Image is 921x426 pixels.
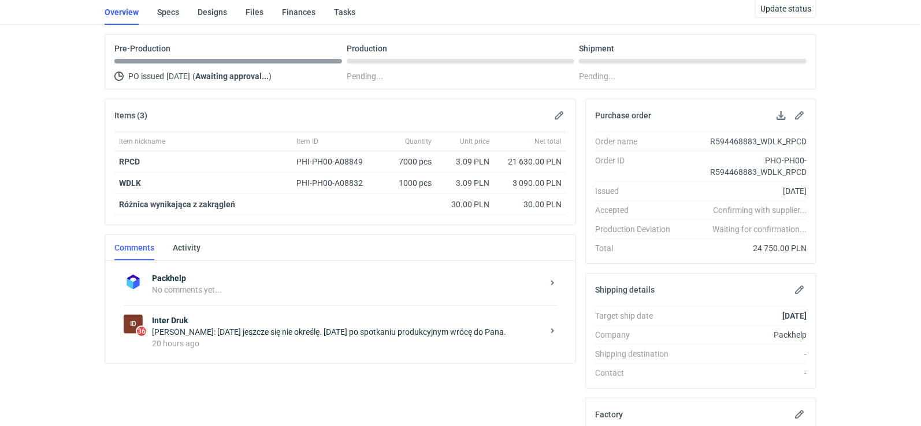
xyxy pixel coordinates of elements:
[679,136,807,147] div: R594468883_WDLK_RPCD
[378,151,436,173] div: 7000 pcs
[793,283,807,297] button: Edit shipping details
[124,272,143,292] img: Packhelp
[152,272,543,284] strong: Packhelp
[137,327,146,336] span: 36
[595,242,679,254] div: Total
[579,69,807,83] div: Pending...
[152,315,543,326] strong: Inter Druk
[124,315,143,334] div: Inter Druk
[173,235,200,260] a: Activity
[119,200,235,209] strong: Różnica wynikająca z zakrągleń
[441,199,489,210] div: 30.00 PLN
[595,367,679,379] div: Contact
[712,223,807,235] em: Waiting for confirmation...
[347,69,383,83] span: Pending...
[441,156,489,167] div: 3.09 PLN
[552,109,566,122] button: Edit items
[793,109,807,122] button: Edit purchase order
[679,242,807,254] div: 24 750.00 PLN
[119,178,141,188] a: WDLK
[296,177,374,189] div: PHI-PH00-A08832
[114,69,342,83] div: PO issued
[296,156,374,167] div: PHI-PH00-A08849
[405,137,432,146] span: Quantity
[760,5,811,13] span: Update status
[782,311,807,320] strong: [DATE]
[499,156,562,167] div: 21 630.00 PLN
[595,155,679,178] div: Order ID
[534,137,562,146] span: Net total
[152,338,543,349] div: 20 hours ago
[114,235,154,260] a: Comments
[679,329,807,341] div: Packhelp
[378,173,436,194] div: 1000 pcs
[595,310,679,322] div: Target ship date
[195,72,269,81] strong: Awaiting approval...
[679,348,807,360] div: -
[124,315,143,334] figcaption: ID
[166,69,190,83] span: [DATE]
[296,137,318,146] span: Item ID
[679,185,807,197] div: [DATE]
[595,348,679,360] div: Shipping destination
[152,284,543,296] div: No comments yet...
[713,205,807,215] em: Confirming with supplier...
[269,72,272,81] span: )
[793,408,807,421] button: Edit factory details
[595,285,655,294] h2: Shipping details
[114,111,147,120] h2: Items (3)
[595,223,679,235] div: Production Deviation
[595,136,679,147] div: Order name
[114,44,170,53] p: Pre-Production
[152,326,543,338] div: [PERSON_NAME]: [DATE] jeszcze się nie określę. [DATE] po spotkaniu produkcyjnym wrócę do Pana.
[595,204,679,216] div: Accepted
[595,111,651,120] h2: Purchase order
[347,44,387,53] p: Production
[595,329,679,341] div: Company
[119,157,140,166] a: RPCD
[460,137,489,146] span: Unit price
[192,72,195,81] span: (
[679,155,807,178] div: PHO-PH00-R594468883_WDLK_RPCD
[579,44,614,53] p: Shipment
[119,137,165,146] span: Item nickname
[441,177,489,189] div: 3.09 PLN
[595,410,623,419] h2: Factory
[595,185,679,197] div: Issued
[679,367,807,379] div: -
[774,109,788,122] button: Download PO
[499,199,562,210] div: 30.00 PLN
[499,177,562,189] div: 3 090.00 PLN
